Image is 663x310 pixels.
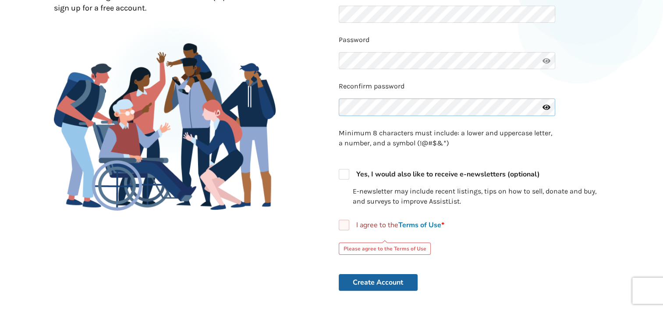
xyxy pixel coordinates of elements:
button: Create Account [339,274,418,291]
label: I agree to the [339,220,444,230]
a: Terms of Use* [398,220,444,230]
p: Minimum 8 characters must include: a lower and uppercase letter, a number, and a symbol (!@#$&*) [339,128,555,148]
p: Password [339,35,610,45]
img: Family Gathering [54,43,276,211]
p: E-newsletter may include recent listings, tips on how to sell, donate and buy, and surveys to imp... [353,187,610,207]
strong: Yes, I would also like to receive e-newsletters (optional) [356,169,540,179]
div: Please agree to the Terms of Use [339,243,431,255]
p: Reconfirm password [339,81,610,92]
